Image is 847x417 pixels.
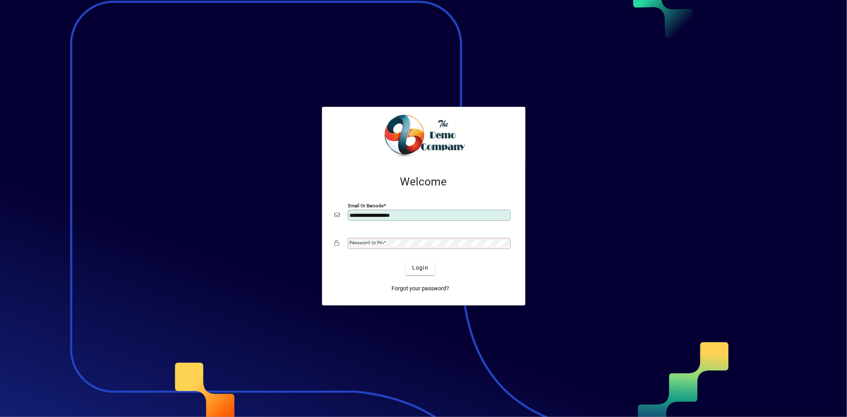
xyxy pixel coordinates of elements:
[406,261,435,275] button: Login
[335,175,513,189] h2: Welcome
[392,284,449,293] span: Forgot your password?
[348,203,384,208] mat-label: Email or Barcode
[388,282,452,296] a: Forgot your password?
[350,240,384,245] mat-label: Password or Pin
[412,264,428,272] span: Login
